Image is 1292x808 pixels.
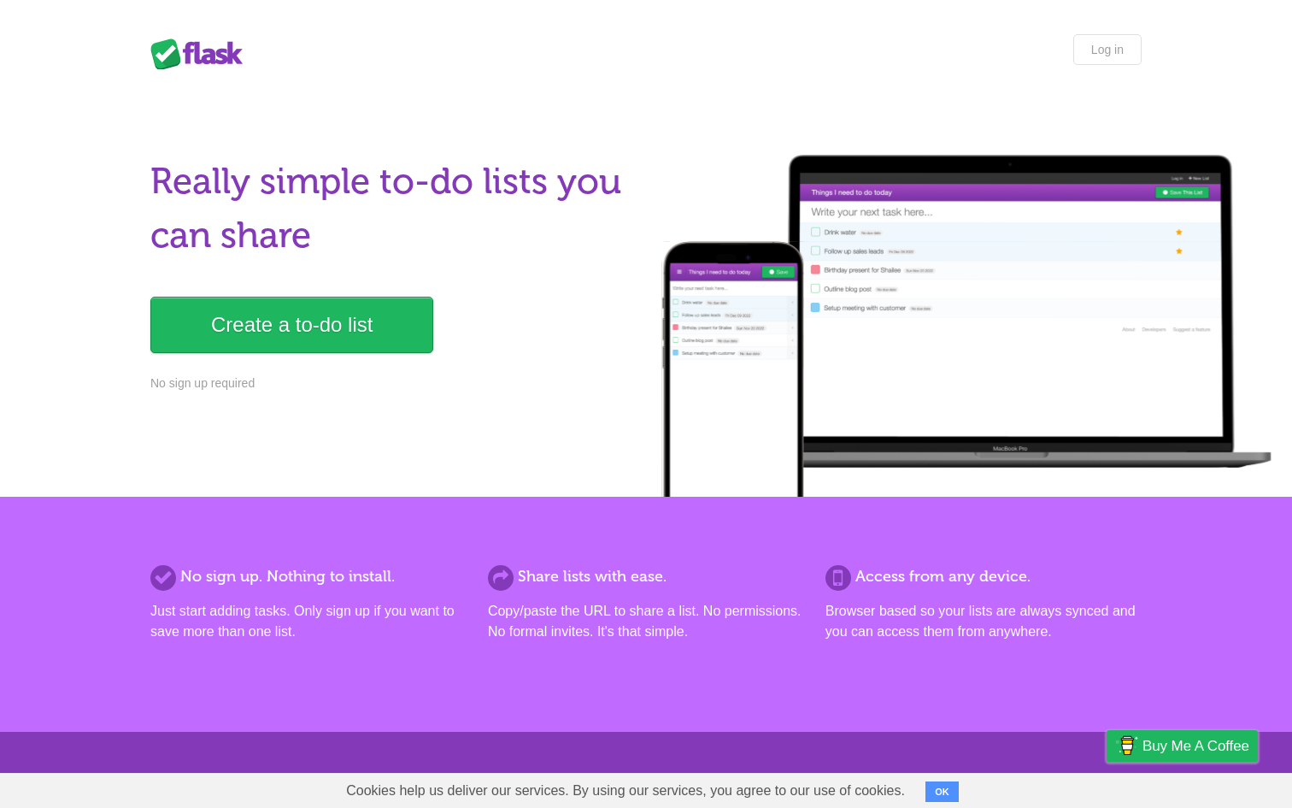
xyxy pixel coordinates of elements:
span: Cookies help us deliver our services. By using our services, you agree to our use of cookies. [329,774,922,808]
p: No sign up required [150,375,636,392]
p: Just start adding tasks. Only sign up if you want to save more than one list. [150,601,467,642]
h2: Share lists with ease. [488,565,804,588]
a: Log in [1073,34,1142,65]
p: Browser based so your lists are always synced and you can access them from anywhere. [825,601,1142,642]
h2: Access from any device. [825,565,1142,588]
span: Buy me a coffee [1142,731,1249,761]
a: Buy me a coffee [1107,730,1258,762]
p: Copy/paste the URL to share a list. No permissions. No formal invites. It's that simple. [488,601,804,642]
a: Create a to-do list [150,297,433,353]
img: Buy me a coffee [1115,731,1138,760]
h2: No sign up. Nothing to install. [150,565,467,588]
h1: Really simple to-do lists you can share [150,155,636,262]
button: OK [925,781,959,802]
div: Flask Lists [150,38,253,69]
